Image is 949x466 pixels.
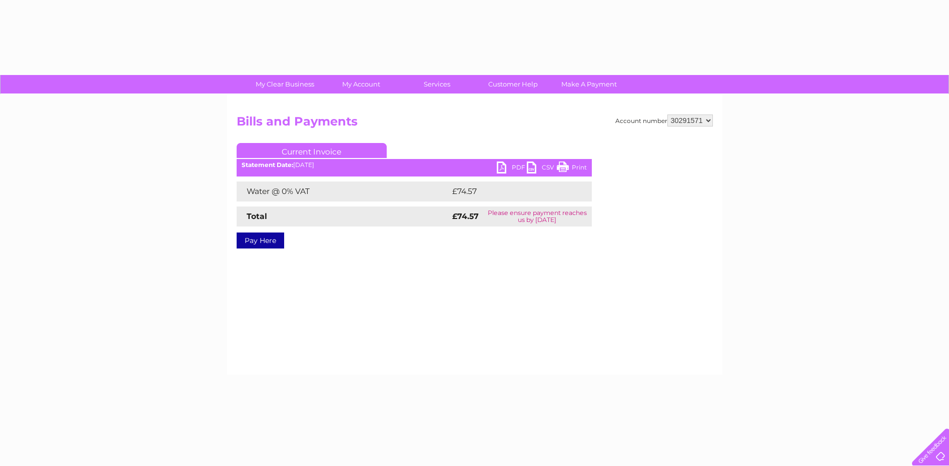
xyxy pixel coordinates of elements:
a: My Account [320,75,402,93]
td: Please ensure payment reaches us by [DATE] [483,206,592,226]
h2: Bills and Payments [237,114,713,133]
b: Statement Date: [242,161,293,168]
a: Services [396,75,478,93]
strong: £74.57 [452,211,479,221]
div: Account number [615,114,713,126]
td: £74.57 [450,181,571,201]
a: Print [557,161,587,176]
a: Current Invoice [237,143,387,158]
a: CSV [527,161,557,176]
a: Pay Here [237,232,284,248]
a: Make A Payment [548,75,630,93]
a: My Clear Business [244,75,326,93]
a: Customer Help [472,75,554,93]
strong: Total [247,211,267,221]
td: Water @ 0% VAT [237,181,450,201]
div: [DATE] [237,161,592,168]
a: PDF [497,161,527,176]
